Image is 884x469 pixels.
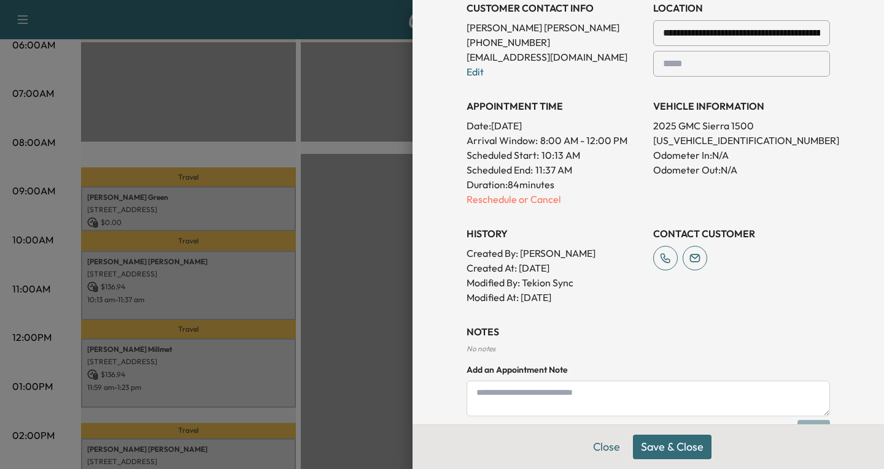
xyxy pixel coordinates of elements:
h3: NOTES [467,324,830,339]
p: 2025 GMC Sierra 1500 [653,118,830,133]
p: Created By : [PERSON_NAME] [467,246,643,261]
h3: History [467,226,643,241]
h3: APPOINTMENT TIME [467,99,643,113]
h3: VEHICLE INFORMATION [653,99,830,113]
h3: CONTACT CUSTOMER [653,226,830,241]
h4: Add an Appointment Note [467,364,830,376]
div: No notes [467,344,830,354]
p: Odometer Out: N/A [653,162,830,177]
p: Odometer In: N/A [653,148,830,162]
h3: LOCATION [653,1,830,15]
p: Duration: 84 minutes [467,177,643,192]
p: Reschedule or Cancel [467,192,643,207]
p: Scheduled Start: [467,148,539,162]
p: 11:37 AM [535,162,572,177]
p: [PHONE_NUMBER] [467,35,643,50]
p: [US_VEHICLE_IDENTIFICATION_NUMBER] [653,133,830,148]
p: 10:13 AM [541,148,580,162]
p: Date: [DATE] [467,118,643,133]
p: Arrival Window: [467,133,643,148]
p: [EMAIL_ADDRESS][DOMAIN_NAME] [467,50,643,64]
span: 8:00 AM - 12:00 PM [540,133,627,148]
p: Created At : [DATE] [467,261,643,275]
p: [PERSON_NAME] [PERSON_NAME] [467,20,643,35]
button: Close [585,435,628,459]
h3: CUSTOMER CONTACT INFO [467,1,643,15]
button: Save & Close [633,435,711,459]
p: Modified At : [DATE] [467,290,643,305]
p: Scheduled End: [467,162,533,177]
p: Modified By : Tekion Sync [467,275,643,290]
a: Edit [467,66,484,78]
